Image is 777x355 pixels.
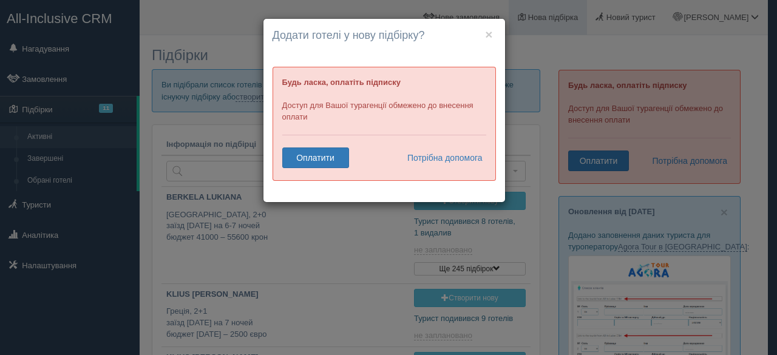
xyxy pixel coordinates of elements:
a: Потрібна допомога [399,147,483,168]
b: Будь ласка, оплатіть підписку [282,78,401,87]
button: × [485,28,492,41]
h4: Додати готелі у нову підбірку? [273,28,496,44]
a: Оплатити [282,147,349,168]
div: Доступ для Вашої турагенції обмежено до внесення оплати [273,67,496,181]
